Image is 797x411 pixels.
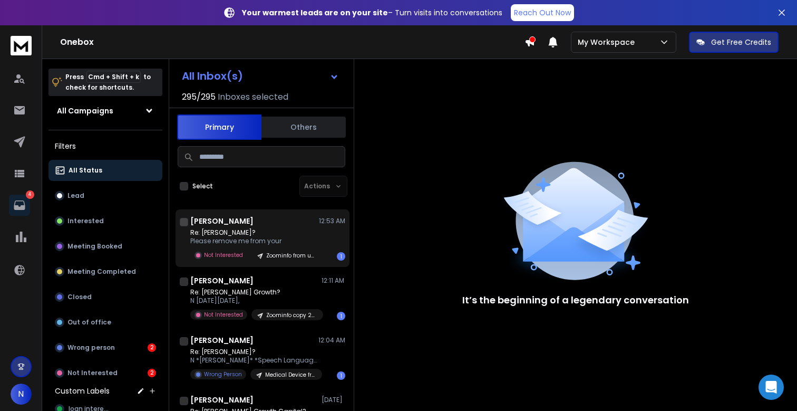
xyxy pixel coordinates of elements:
[322,276,345,285] p: 12:11 AM
[337,312,345,320] div: 1
[67,217,104,225] p: Interested
[67,369,118,377] p: Not Interested
[337,371,345,380] div: 1
[242,7,502,18] p: – Turn visits into conversations
[173,65,347,87] button: All Inbox(s)
[60,36,524,49] h1: Onebox
[11,36,32,55] img: logo
[204,311,243,319] p: Not Interested
[86,71,141,83] span: Cmd + Shift + k
[218,91,288,103] h3: Inboxes selected
[67,343,115,352] p: Wrong person
[265,371,316,379] p: Medical Device from Twitter Giveaway
[48,211,162,232] button: Interested
[266,311,317,319] p: Zoominfo copy 230k
[9,195,30,216] a: 4
[26,190,34,199] p: 4
[204,370,242,378] p: Wrong Person
[689,32,779,53] button: Get Free Credits
[242,7,388,18] strong: Your warmest leads are on your site
[190,348,317,356] p: Re: [PERSON_NAME]?
[578,37,639,47] p: My Workspace
[48,337,162,358] button: Wrong person2
[318,336,345,345] p: 12:04 AM
[48,362,162,384] button: Not Interested2
[48,236,162,257] button: Meeting Booked
[148,343,156,352] div: 2
[514,7,571,18] p: Reach Out Now
[67,242,122,251] p: Meeting Booked
[11,384,32,405] button: N
[190,275,254,286] h1: [PERSON_NAME]
[67,293,92,301] p: Closed
[204,251,243,259] p: Not Interested
[67,267,136,276] p: Meeting Completed
[65,72,151,93] p: Press to check for shortcuts.
[192,182,213,190] label: Select
[190,356,317,365] p: N *[PERSON_NAME]* *Speech Language
[261,116,346,139] button: Others
[322,396,345,404] p: [DATE]
[190,216,254,226] h1: [PERSON_NAME]
[337,252,345,261] div: 1
[190,335,254,346] h1: [PERSON_NAME]
[177,114,261,140] button: Primary
[48,261,162,282] button: Meeting Completed
[48,185,162,206] button: Lead
[190,288,317,297] p: Re: [PERSON_NAME] Growth?
[69,166,102,175] p: All Status
[57,106,113,116] h1: All Campaigns
[266,252,317,260] p: Zoominfo from upwork guy maybe its a scam who knows
[190,395,254,405] h1: [PERSON_NAME]
[190,237,317,245] p: Please remove me from your
[48,160,162,181] button: All Status
[48,100,162,121] button: All Campaigns
[48,286,162,308] button: Closed
[319,217,345,225] p: 12:53 AM
[190,297,317,305] p: N [DATE][DATE],
[148,369,156,377] div: 2
[67,318,111,327] p: Out of office
[182,71,243,81] h1: All Inbox(s)
[511,4,574,21] a: Reach Out Now
[759,375,784,400] div: Open Intercom Messenger
[48,139,162,154] h3: Filters
[48,312,162,333] button: Out of office
[462,293,689,308] p: It’s the beginning of a legendary conversation
[190,228,317,237] p: Re: [PERSON_NAME]?
[182,91,216,103] span: 295 / 295
[67,192,84,200] p: Lead
[711,37,771,47] p: Get Free Credits
[55,386,110,396] h3: Custom Labels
